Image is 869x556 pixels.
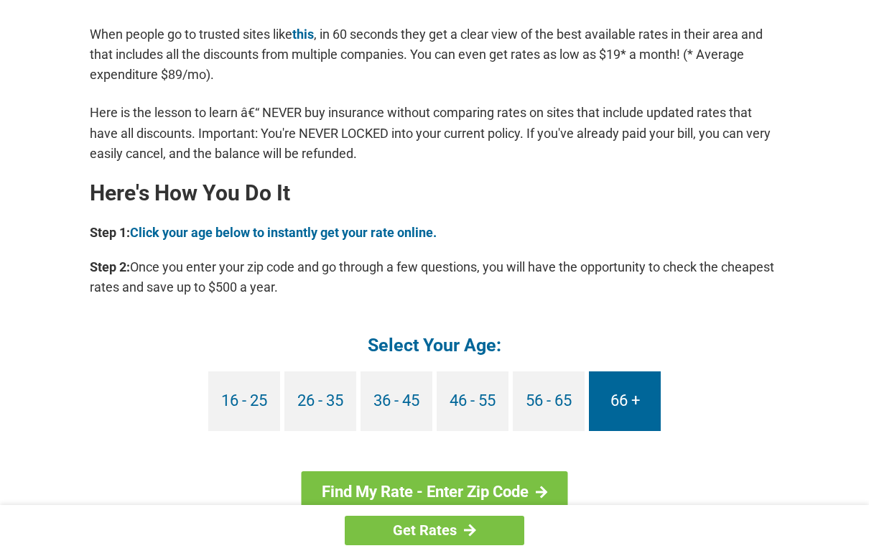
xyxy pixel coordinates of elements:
b: Step 2: [90,259,130,274]
a: this [292,27,314,42]
h2: Here's How You Do It [90,182,779,205]
a: 26 - 35 [284,371,356,431]
a: 56 - 65 [513,371,585,431]
a: 16 - 25 [208,371,280,431]
a: Click your age below to instantly get your rate online. [130,225,437,240]
a: Find My Rate - Enter Zip Code [302,471,568,513]
p: Once you enter your zip code and go through a few questions, you will have the opportunity to che... [90,257,779,297]
a: 66 + [589,371,661,431]
a: 46 - 55 [437,371,508,431]
p: When people go to trusted sites like , in 60 seconds they get a clear view of the best available ... [90,24,779,85]
a: Get Rates [345,516,524,545]
b: Step 1: [90,225,130,240]
a: 36 - 45 [361,371,432,431]
h4: Select Your Age: [90,333,779,357]
p: Here is the lesson to learn â€“ NEVER buy insurance without comparing rates on sites that include... [90,103,779,163]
